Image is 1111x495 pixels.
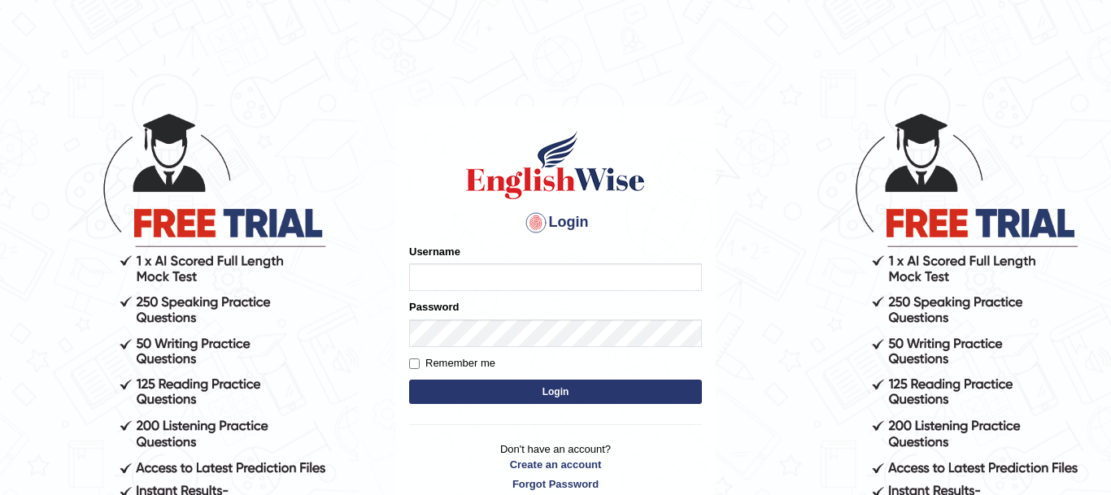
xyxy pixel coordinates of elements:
p: Don't have an account? [409,441,702,492]
h4: Login [409,210,702,236]
input: Remember me [409,358,420,369]
button: Login [409,380,702,404]
label: Password [409,299,459,315]
img: Logo of English Wise sign in for intelligent practice with AI [463,128,648,202]
label: Remember me [409,355,495,371]
a: Create an account [409,457,702,472]
a: Forgot Password [409,476,702,492]
label: Username [409,244,460,259]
